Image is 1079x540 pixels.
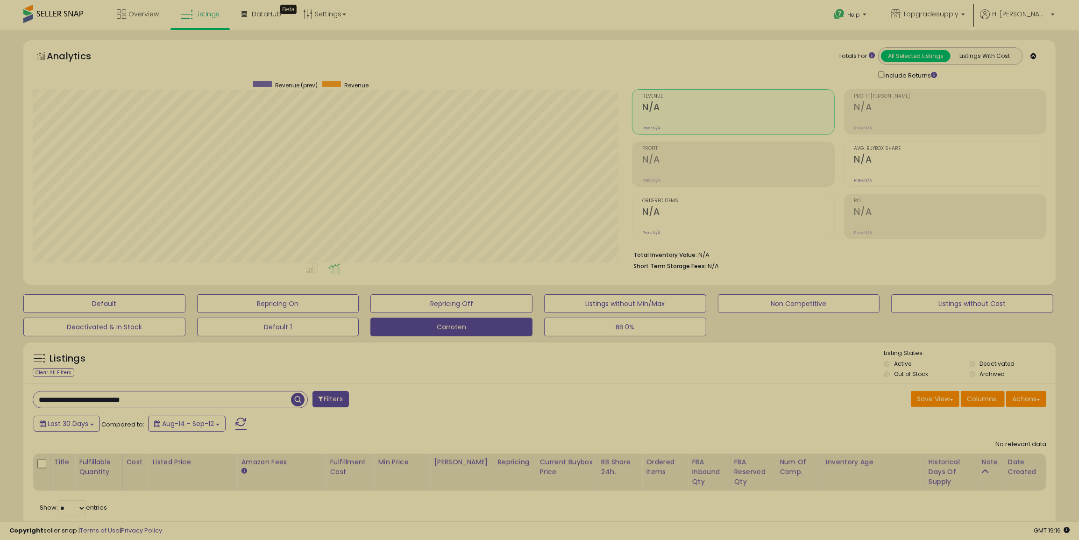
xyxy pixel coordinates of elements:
[854,94,1046,99] span: Profit [PERSON_NAME]
[950,50,1020,62] button: Listings With Cost
[48,419,88,428] span: Last 30 Days
[854,154,1046,167] h2: N/A
[642,230,660,235] small: Prev: N/A
[780,457,818,477] div: Num of Comp.
[871,70,948,80] div: Include Returns
[718,294,880,313] button: Non Competitive
[601,457,638,477] div: BB Share 24h.
[854,230,873,235] small: Prev: N/A
[642,154,834,167] h2: N/A
[995,440,1046,449] div: No relevant data
[127,457,145,467] div: Cost
[152,457,233,467] div: Listed Price
[280,5,297,14] div: Tooltip anchor
[79,457,118,477] div: Fulfillable Quantity
[642,94,834,99] span: Revenue
[992,9,1048,19] span: Hi [PERSON_NAME]
[633,262,706,270] b: Short Term Storage Fees:
[1006,391,1046,407] button: Actions
[370,318,532,336] button: Carroten
[642,206,834,219] h2: N/A
[708,262,719,270] span: N/A
[961,391,1005,407] button: Columns
[54,457,71,467] div: Title
[252,9,281,19] span: DataHub
[9,526,162,535] div: seller snap | |
[833,8,845,20] i: Get Help
[854,206,1046,219] h2: N/A
[881,50,951,62] button: All Selected Listings
[197,294,359,313] button: Repricing On
[162,419,214,428] span: Aug-14 - Sep-12
[884,349,1056,358] p: Listing States:
[894,360,911,368] label: Active
[633,251,697,259] b: Total Inventory Value:
[642,178,660,183] small: Prev: N/A
[23,294,185,313] button: Default
[646,457,684,477] div: Ordered Items
[101,420,144,429] span: Compared to:
[903,9,958,19] span: Topgradesupply
[967,394,996,404] span: Columns
[128,9,159,19] span: Overview
[47,50,109,65] h5: Analytics
[929,457,974,487] div: Historical Days Of Supply
[980,360,1015,368] label: Deactivated
[692,457,726,487] div: FBA inbound Qty
[980,9,1055,30] a: Hi [PERSON_NAME]
[544,318,706,336] button: BB 0%
[80,526,120,535] a: Terms of Use
[33,368,74,377] div: Clear All Filters
[980,370,1005,378] label: Archived
[34,416,100,432] button: Last 30 Days
[734,457,772,487] div: FBA Reserved Qty
[241,467,247,476] small: Amazon Fees.
[1008,457,1042,477] div: Date Created
[197,318,359,336] button: Default 1
[982,457,1000,467] div: Note
[330,457,370,477] div: Fulfillment Cost
[854,178,873,183] small: Prev: N/A
[378,457,426,467] div: Min Price
[312,391,349,407] button: Filters
[633,249,1039,260] li: N/A
[275,81,318,89] span: Revenue (prev)
[911,391,959,407] button: Save View
[854,125,873,131] small: Prev: N/A
[642,146,834,151] span: Profit
[642,102,834,114] h2: N/A
[148,416,226,432] button: Aug-14 - Sep-12
[195,9,220,19] span: Listings
[838,52,875,61] div: Totals For
[497,457,532,467] div: Repricing
[40,503,107,512] span: Show: entries
[894,370,928,378] label: Out of Stock
[891,294,1053,313] button: Listings without Cost
[1034,526,1070,535] span: 2025-10-13 19:16 GMT
[434,457,490,467] div: [PERSON_NAME]
[50,352,85,365] h5: Listings
[344,81,369,89] span: Revenue
[854,146,1046,151] span: Avg. Buybox Share
[539,457,593,477] div: Current Buybox Price
[854,199,1046,204] span: ROI
[9,526,43,535] strong: Copyright
[241,457,322,467] div: Amazon Fees
[370,294,532,313] button: Repricing Off
[854,102,1046,114] h2: N/A
[826,457,921,467] div: Inventory Age
[544,294,706,313] button: Listings without Min/Max
[847,11,860,19] span: Help
[642,199,834,204] span: Ordered Items
[121,526,162,535] a: Privacy Policy
[826,1,876,30] a: Help
[23,318,185,336] button: Deactivated & In Stock
[642,125,660,131] small: Prev: N/A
